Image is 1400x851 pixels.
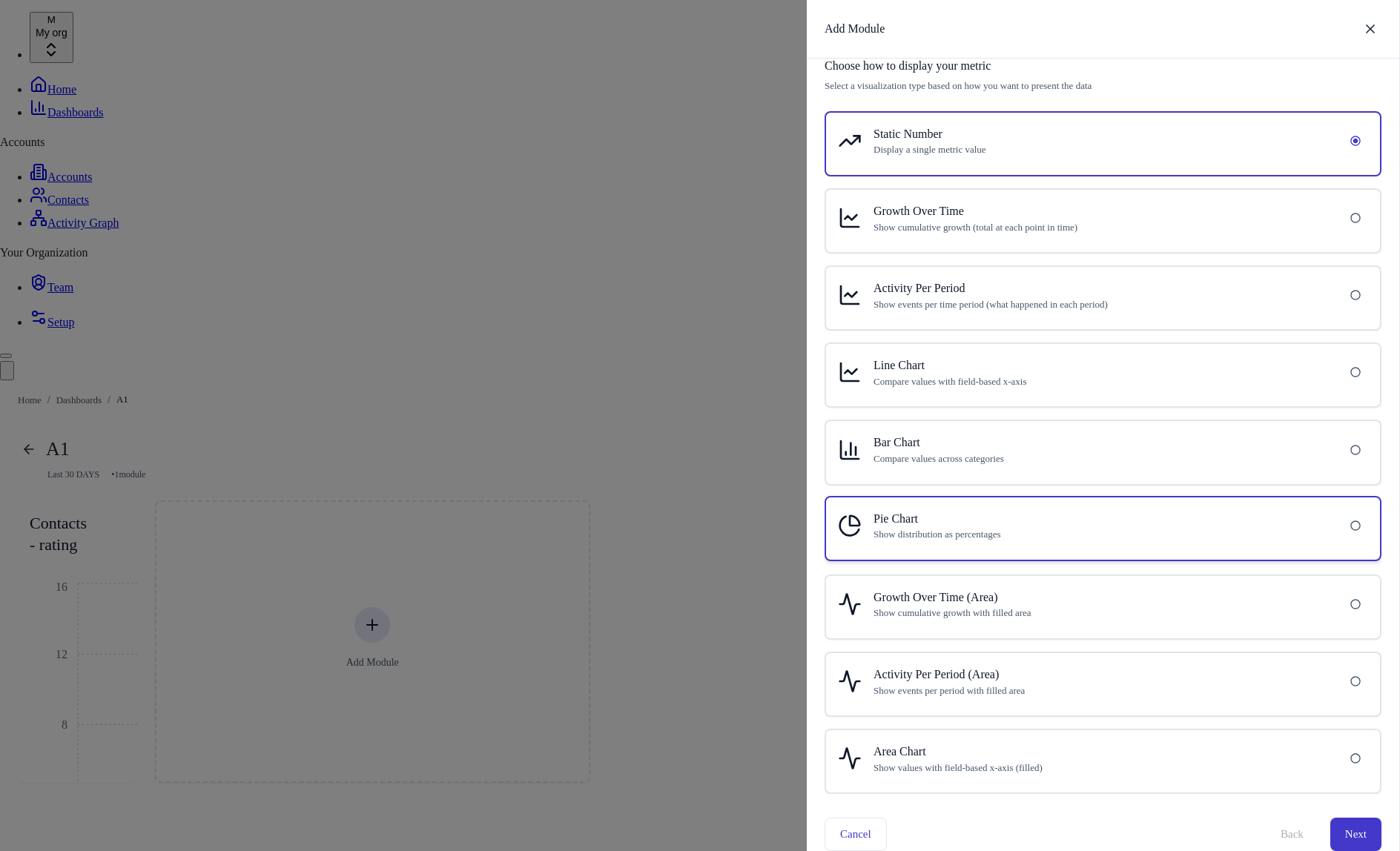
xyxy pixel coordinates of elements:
[874,509,1331,529] h6: Pie Chart
[874,606,1331,620] p: Show cumulative growth with filled area
[874,452,1331,466] p: Compare values across categories
[874,433,1331,452] h6: Bar Chart
[825,56,1381,76] h6: Choose how to display your metric
[874,528,1331,542] p: Show distribution as percentages
[825,79,1381,93] p: Select a visualization type based on how you want to present the data
[874,665,1331,684] h6: Activity Per Period (Area)
[874,202,1331,221] h6: Growth Over Time
[1330,818,1381,850] button: Next
[874,279,1331,298] h6: Activity Per Period
[825,19,885,39] h6: Add Module
[874,125,1331,144] h6: Static Number
[874,761,1331,775] p: Show values with field-based x-axis (filled)
[874,221,1331,235] p: Show cumulative growth (total at each point in time)
[825,818,887,850] button: Cancel
[874,356,1331,375] h6: Line Chart
[874,375,1331,389] p: Compare values with field-based x-axis
[874,143,1331,157] p: Display a single metric value
[874,298,1331,312] p: Show events per time period (what happened in each period)
[874,684,1331,698] p: Show events per period with filled area
[874,742,1331,761] h6: Area Chart
[874,588,1331,607] h6: Growth Over Time (Area)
